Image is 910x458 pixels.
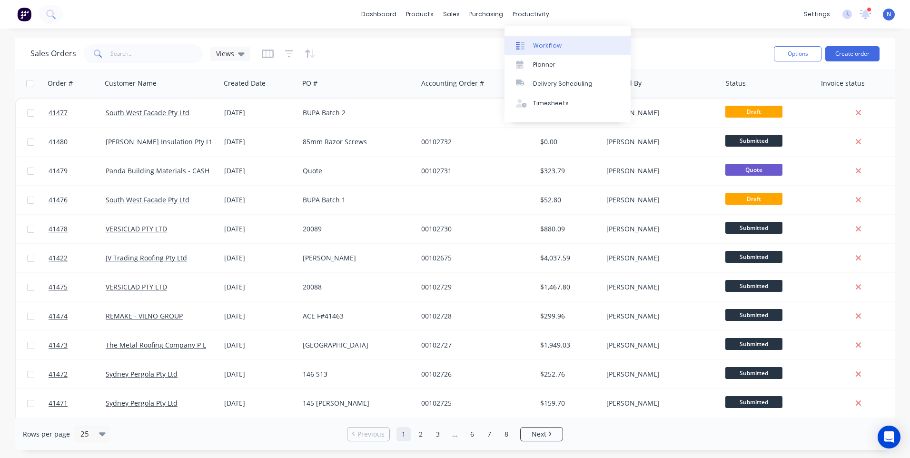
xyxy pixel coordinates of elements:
[356,7,401,21] a: dashboard
[49,215,106,243] a: 41478
[49,331,106,359] a: 41473
[224,137,295,147] div: [DATE]
[49,273,106,301] a: 41475
[49,244,106,272] a: 41422
[106,195,189,204] a: South West Facade Pty Ltd
[726,79,746,88] div: Status
[606,195,712,205] div: [PERSON_NAME]
[825,46,880,61] button: Create order
[49,360,106,388] a: 41472
[421,398,527,408] div: 00102725
[106,108,189,117] a: South West Facade Pty Ltd
[499,427,514,441] a: Page 8
[606,282,712,292] div: [PERSON_NAME]
[878,426,900,448] div: Open Intercom Messenger
[23,429,70,439] span: Rows per page
[606,137,712,147] div: [PERSON_NAME]
[421,253,527,263] div: 00102675
[224,108,295,118] div: [DATE]
[49,157,106,185] a: 41479
[465,7,508,21] div: purchasing
[725,106,782,118] span: Draft
[482,427,496,441] a: Page 7
[224,282,295,292] div: [DATE]
[421,311,527,321] div: 00102728
[49,186,106,214] a: 41476
[774,46,821,61] button: Options
[533,99,569,108] div: Timesheets
[533,60,555,69] div: Planner
[606,108,712,118] div: [PERSON_NAME]
[106,398,178,408] a: Sydney Pergola Pty Ltd
[105,79,157,88] div: Customer Name
[303,253,408,263] div: [PERSON_NAME]
[606,166,712,176] div: [PERSON_NAME]
[302,79,317,88] div: PO #
[224,369,295,379] div: [DATE]
[49,99,106,127] a: 41477
[396,427,411,441] a: Page 1 is your current page
[17,7,31,21] img: Factory
[224,224,295,234] div: [DATE]
[357,429,385,439] span: Previous
[414,427,428,441] a: Page 2
[540,224,596,234] div: $880.09
[533,41,562,50] div: Workflow
[606,253,712,263] div: [PERSON_NAME]
[401,7,438,21] div: products
[106,166,227,175] a: Panda Building Materials - CASH SALE
[30,49,76,58] h1: Sales Orders
[224,340,295,350] div: [DATE]
[421,340,527,350] div: 00102727
[224,398,295,408] div: [DATE]
[421,282,527,292] div: 00102729
[49,311,68,321] span: 41474
[540,369,596,379] div: $252.76
[106,282,167,291] a: VERSICLAD PTY LTD
[799,7,835,21] div: settings
[343,427,567,441] ul: Pagination
[49,302,106,330] a: 41474
[606,311,712,321] div: [PERSON_NAME]
[448,427,462,441] a: Jump forward
[303,195,408,205] div: BUPA Batch 1
[303,340,408,350] div: [GEOGRAPHIC_DATA]
[725,135,782,147] span: Submitted
[303,369,408,379] div: 146 S13
[106,340,206,349] a: The Metal Roofing Company P L
[106,253,187,262] a: JV Trading Roofing Pty Ltd
[725,396,782,408] span: Submitted
[508,7,554,21] div: productivity
[887,10,891,19] span: N
[49,108,68,118] span: 41477
[606,398,712,408] div: [PERSON_NAME]
[725,338,782,350] span: Submitted
[216,49,234,59] span: Views
[532,429,546,439] span: Next
[504,74,631,93] a: Delivery Scheduling
[465,427,479,441] a: Page 6
[504,94,631,113] a: Timesheets
[540,398,596,408] div: $159.70
[106,311,183,320] a: REMAKE - VILNO GROUP
[725,309,782,321] span: Submitted
[725,280,782,292] span: Submitted
[303,282,408,292] div: 20088
[606,369,712,379] div: [PERSON_NAME]
[49,128,106,156] a: 41480
[224,253,295,263] div: [DATE]
[421,224,527,234] div: 00102730
[504,36,631,55] a: Workflow
[521,429,563,439] a: Next page
[431,427,445,441] a: Page 3
[49,166,68,176] span: 41479
[421,137,527,147] div: 00102732
[224,311,295,321] div: [DATE]
[725,251,782,263] span: Submitted
[303,224,408,234] div: 20089
[110,44,203,63] input: Search...
[49,224,68,234] span: 41478
[347,429,389,439] a: Previous page
[540,166,596,176] div: $323.79
[106,137,216,146] a: [PERSON_NAME] Insulation Pty Ltd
